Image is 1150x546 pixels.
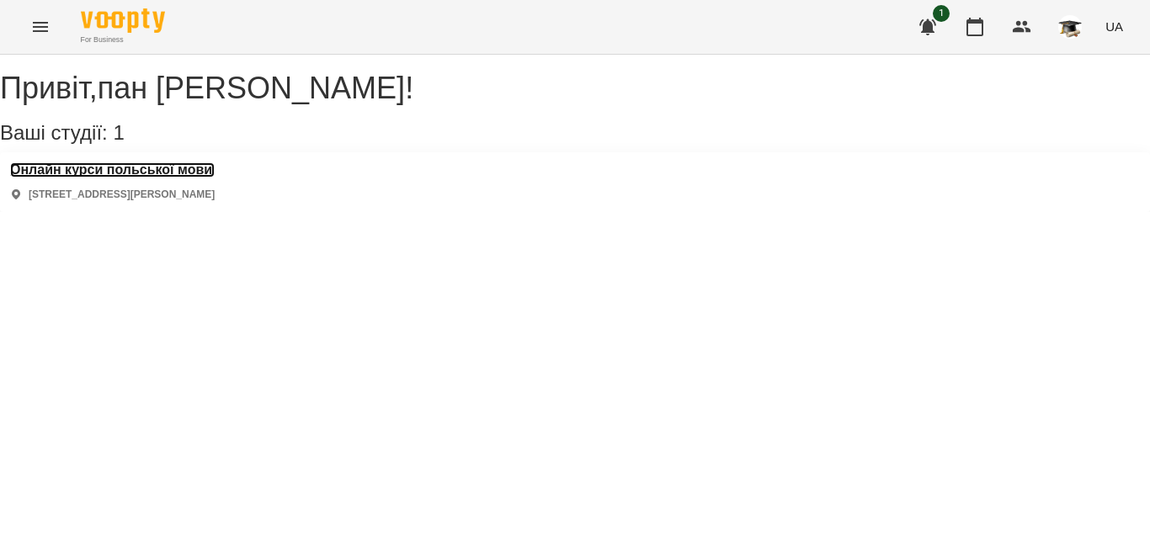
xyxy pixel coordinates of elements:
[1099,11,1130,42] button: UA
[29,188,215,202] p: [STREET_ADDRESS][PERSON_NAME]
[81,8,165,33] img: Voopty Logo
[933,5,950,22] span: 1
[1105,18,1123,35] span: UA
[1058,15,1082,39] img: 799722d1e4806ad049f10b02fe9e8a3e.jpg
[20,7,61,47] button: Menu
[113,121,124,144] span: 1
[10,162,215,178] a: Онлайн курси польської мови
[81,34,165,45] span: For Business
